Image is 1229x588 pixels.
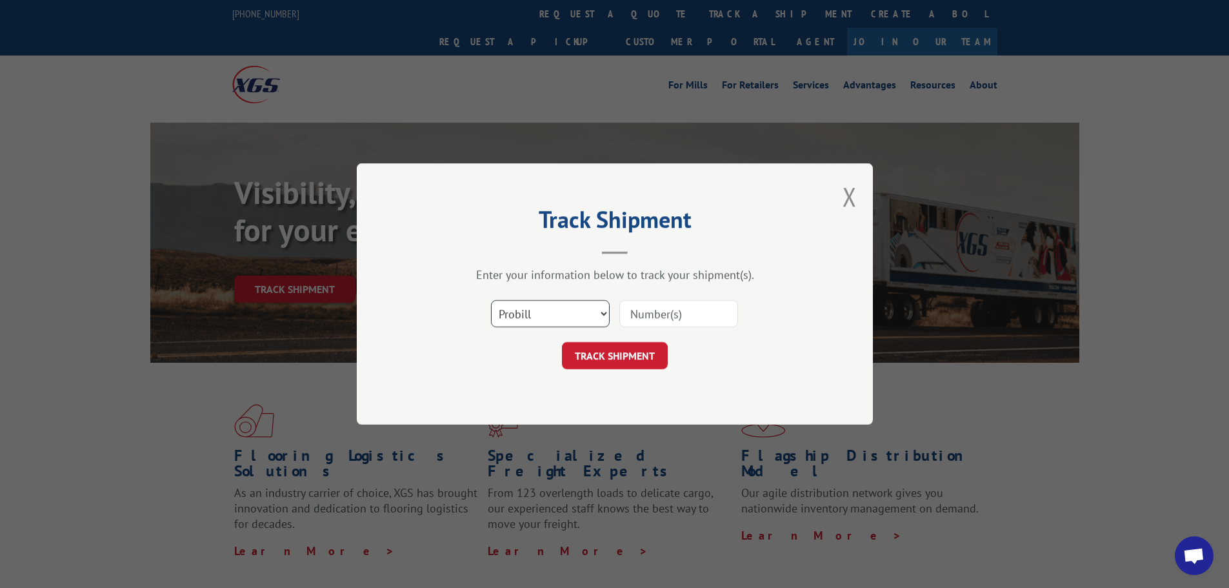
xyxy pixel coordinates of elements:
div: Enter your information below to track your shipment(s). [421,267,808,282]
div: Open chat [1175,536,1214,575]
button: TRACK SHIPMENT [562,342,668,369]
h2: Track Shipment [421,210,808,235]
input: Number(s) [619,300,738,327]
button: Close modal [843,179,857,214]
